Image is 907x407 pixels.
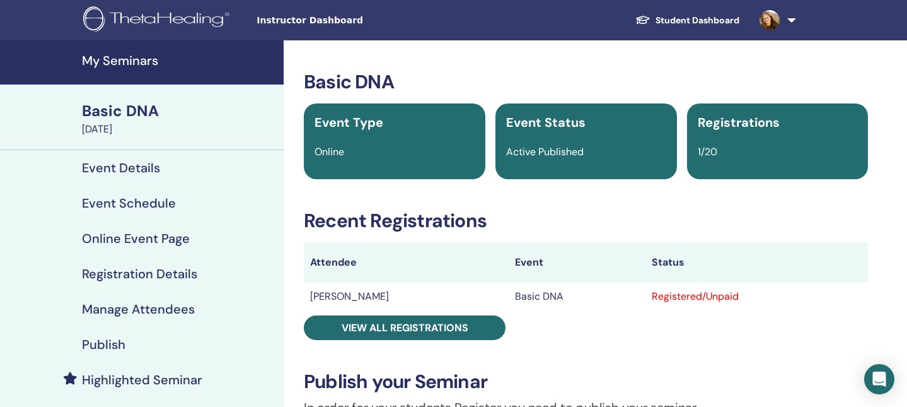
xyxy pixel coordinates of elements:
[83,6,234,35] img: logo.png
[82,302,195,317] h4: Manage Attendees
[304,370,868,393] h3: Publish your Seminar
[304,316,505,340] a: View all registrations
[82,337,125,352] h4: Publish
[257,14,446,27] span: Instructor Dashboard
[82,231,190,246] h4: Online Event Page
[82,53,276,68] h4: My Seminars
[74,100,284,137] a: Basic DNA[DATE]
[304,242,509,283] th: Attendee
[509,242,645,283] th: Event
[625,9,749,32] a: Student Dashboard
[82,196,176,211] h4: Event Schedule
[304,71,868,93] h3: Basic DNA
[506,145,584,158] span: Active Published
[82,100,276,122] div: Basic DNA
[82,160,160,175] h4: Event Details
[698,114,780,131] span: Registrations
[315,114,383,131] span: Event Type
[82,266,197,281] h4: Registration Details
[315,145,344,158] span: Online
[635,15,650,25] img: graduation-cap-white.svg
[652,289,862,304] div: Registered/Unpaid
[304,283,509,310] td: [PERSON_NAME]
[304,209,868,232] h3: Recent Registrations
[82,122,276,137] div: [DATE]
[760,10,780,30] img: default.jpg
[506,114,586,131] span: Event Status
[645,242,869,283] th: Status
[82,372,202,387] h4: Highlighted Seminar
[864,364,894,394] div: Open Intercom Messenger
[342,321,468,334] span: View all registrations
[698,145,717,158] span: 1/20
[509,283,645,310] td: Basic DNA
